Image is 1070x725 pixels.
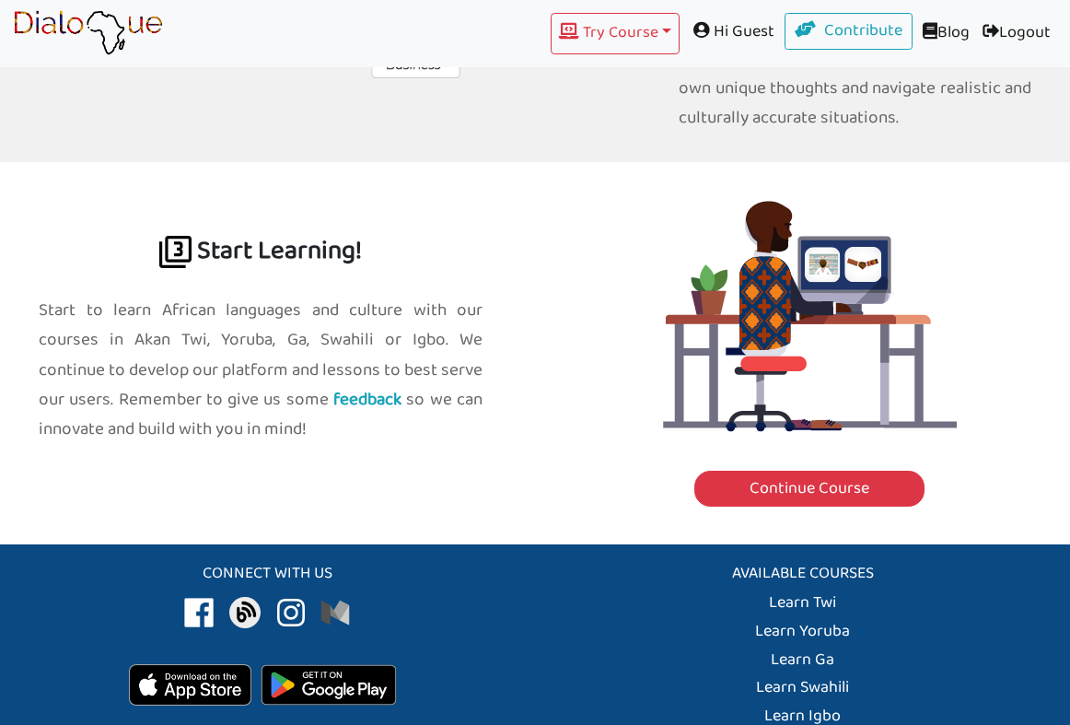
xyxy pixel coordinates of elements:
[14,564,521,583] h5: Connect with us
[769,589,836,617] a: Learn Twi
[771,646,834,674] a: Learn Ga
[755,617,850,646] a: Learn Yoruba
[329,385,407,415] a: feedback
[663,201,957,432] img: learn twi: travel and speak akan with Twi language app
[694,471,925,508] a: Continue Course
[314,590,359,636] img: africa language culture patreon donate
[756,673,849,702] a: Learn Swahili
[785,13,913,50] a: Contribute
[268,590,314,636] img: africa language culture instagram
[13,162,508,286] h2: Start Learning!
[913,13,976,54] a: Blog
[159,236,192,268] img: learn africa
[549,564,1056,583] h5: Available Courses
[222,590,268,636] img: africa language culture blog
[551,13,680,54] button: Try Course
[39,296,483,444] p: Start to learn African languages and culture with our courses in Akan Twi, Yoruba, Ga, Swahili or...
[129,664,252,706] img: Download on the App Store
[680,13,785,51] span: Hi Guest
[13,10,163,56] img: learn African language platform app
[176,590,222,636] img: africa language culture facebook
[251,655,406,715] img: Get it on Google Play
[976,13,1057,54] a: Logout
